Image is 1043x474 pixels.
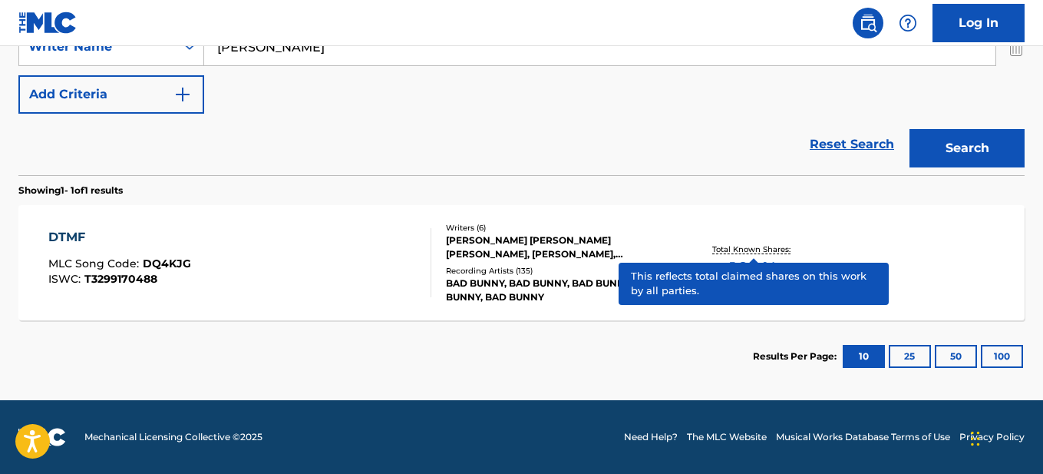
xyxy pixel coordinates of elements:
[712,244,794,255] p: Total Known Shares:
[446,277,670,304] div: BAD BUNNY, BAD BUNNY, BAD BUNNY, BAD BUNNY, BAD BUNNY
[909,129,1025,167] button: Search
[48,272,84,286] span: ISWC :
[48,257,143,270] span: MLC Song Code :
[18,12,78,34] img: MLC Logo
[28,38,167,56] div: Writer Name
[753,350,840,363] p: Results Per Page:
[776,430,950,444] a: Musical Works Database Terms of Use
[18,184,123,197] p: Showing 1 - 1 of 1 results
[84,430,262,444] span: Mechanical Licensing Collective © 2025
[932,4,1025,42] a: Log In
[802,128,902,161] a: Reset Search
[143,257,191,270] span: DQ4KJG
[935,345,977,368] button: 50
[730,255,777,283] span: 100 %
[173,85,192,104] img: 9d2ae6d4665cec9f34b9.svg
[966,400,1043,474] iframe: Chat Widget
[687,430,767,444] a: The MLC Website
[446,265,670,277] div: Recording Artists ( 135 )
[48,228,191,247] div: DTMF
[971,416,980,462] div: Arrastar
[18,205,1025,320] a: DTMFMLC Song Code:DQ4KJGISWC:T3299170488Writers (6)[PERSON_NAME] [PERSON_NAME] [PERSON_NAME], [PE...
[981,345,1023,368] button: 100
[893,8,923,38] div: Help
[1008,28,1025,66] img: Delete Criterion
[843,345,885,368] button: 10
[624,430,678,444] a: Need Help?
[959,430,1025,444] a: Privacy Policy
[446,234,670,261] div: [PERSON_NAME] [PERSON_NAME] [PERSON_NAME], [PERSON_NAME], [PERSON_NAME], [PERSON_NAME] [PERSON_NA...
[853,8,883,38] a: Public Search
[84,272,157,286] span: T3299170488
[899,14,917,32] img: help
[859,14,877,32] img: search
[18,428,66,446] img: logo
[889,345,931,368] button: 25
[966,400,1043,474] div: Widget de chat
[446,222,670,234] div: Writers ( 6 )
[18,75,204,114] button: Add Criteria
